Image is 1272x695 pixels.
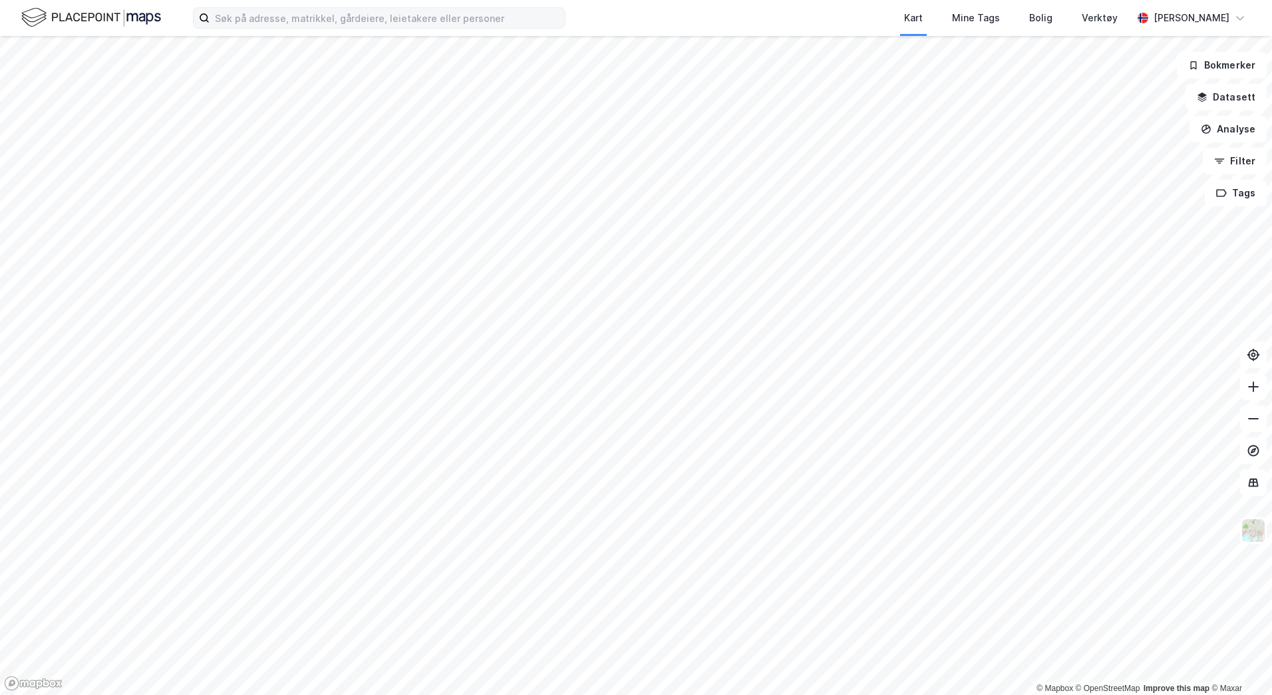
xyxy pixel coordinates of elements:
div: Bolig [1029,10,1052,26]
input: Søk på adresse, matrikkel, gårdeiere, leietakere eller personer [210,8,565,28]
iframe: Chat Widget [1205,631,1272,695]
div: Kontrollprogram for chat [1205,631,1272,695]
img: logo.f888ab2527a4732fd821a326f86c7f29.svg [21,6,161,29]
div: [PERSON_NAME] [1154,10,1229,26]
div: Kart [904,10,923,26]
div: Mine Tags [952,10,1000,26]
div: Verktøy [1082,10,1118,26]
